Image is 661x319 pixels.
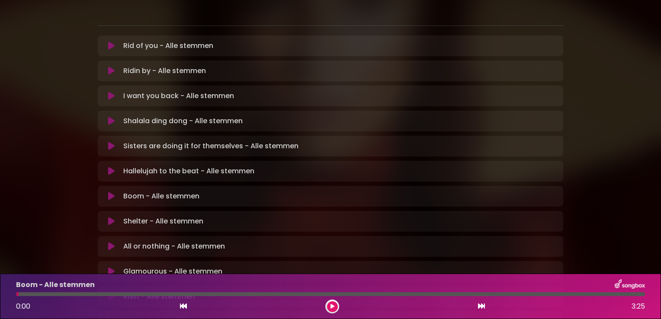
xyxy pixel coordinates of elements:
[632,301,645,312] span: 3:25
[16,280,95,290] p: Boom - Alle stemmen
[16,301,30,311] span: 0:00
[123,216,203,226] p: Shelter - Alle stemmen
[123,266,222,277] p: Glamourous - Alle stemmen
[123,241,225,252] p: All or nothing - Alle stemmen
[123,166,254,176] p: Hallelujah to the beat - Alle stemmen
[123,41,213,51] p: Rid of you - Alle stemmen
[123,91,234,101] p: I want you back - Alle stemmen
[123,191,199,201] p: Boom - Alle stemmen
[615,279,645,290] img: songbox-logo-white.png
[123,66,206,76] p: Ridin by - Alle stemmen
[123,141,298,151] p: Sisters are doing it for themselves - Alle stemmen
[123,116,243,126] p: Shalala ding dong - Alle stemmen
